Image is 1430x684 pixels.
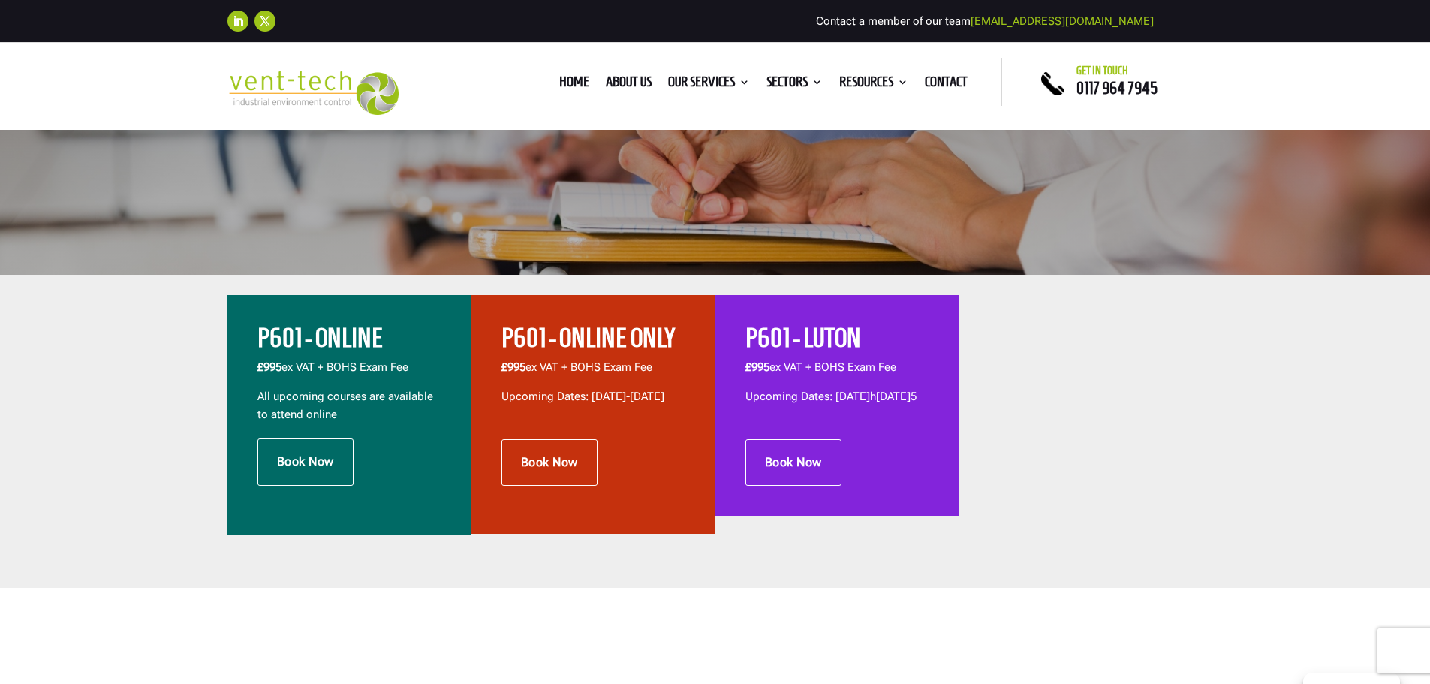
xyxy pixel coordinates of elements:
span: £995 [745,360,769,374]
a: Contact [925,77,968,93]
a: 0117 964 7945 [1076,79,1158,97]
span: Get in touch [1076,65,1128,77]
a: Book Now [745,439,841,486]
span: Contact a member of our team [816,14,1154,28]
a: Follow on X [254,11,275,32]
a: Sectors [766,77,823,93]
p: Upcoming Dates: [DATE]h[DATE]5 [745,388,929,406]
p: ex VAT + BOHS Exam Fee [501,359,685,388]
a: Home [559,77,589,93]
a: Book Now [501,439,598,486]
a: Book Now [257,438,354,485]
img: 2023-09-27T08_35_16.549ZVENT-TECH---Clear-background [227,71,399,115]
a: About us [606,77,652,93]
a: Our Services [668,77,750,93]
h2: P601 - LUTON [745,325,929,359]
b: £995 [257,360,281,374]
a: Follow on LinkedIn [227,11,248,32]
a: Resources [839,77,908,93]
a: [EMAIL_ADDRESS][DOMAIN_NAME] [971,14,1154,28]
p: ex VAT + BOHS Exam Fee [257,359,441,388]
h2: P601 - ONLINE [257,325,441,359]
p: ex VAT + BOHS Exam Fee [745,359,929,388]
span: £995 [501,360,525,374]
span: All upcoming courses are available to attend online [257,390,433,421]
p: Upcoming Dates: [DATE]-[DATE] [501,388,685,406]
h2: P601 - ONLINE ONLY [501,325,685,359]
